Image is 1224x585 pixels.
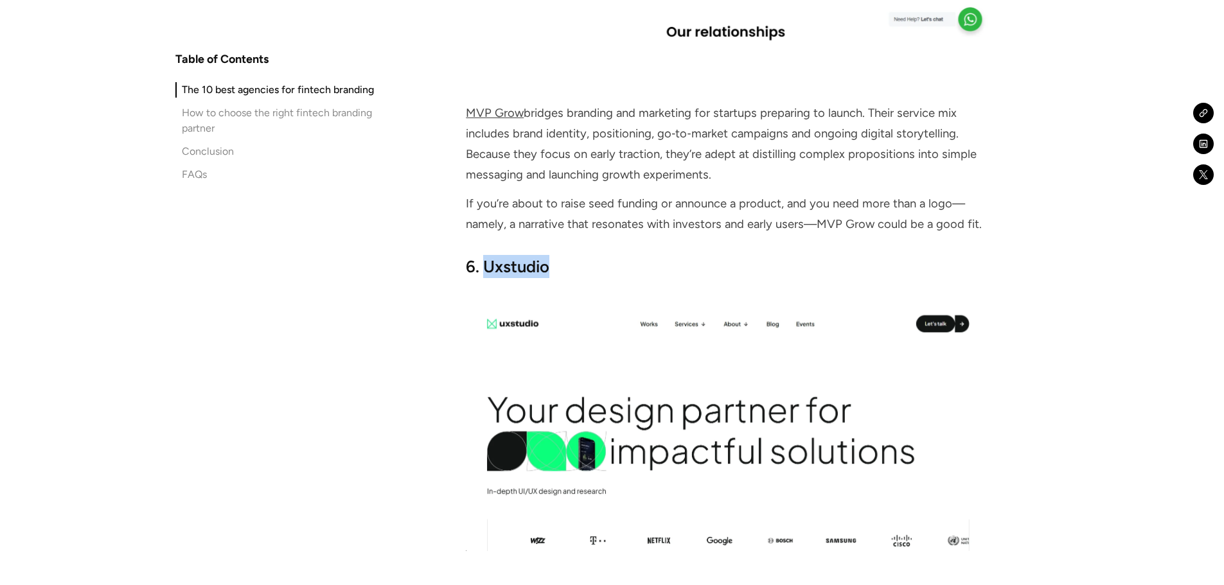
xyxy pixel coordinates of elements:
[175,167,378,182] a: FAQs
[466,106,524,120] a: MVP Grow
[466,193,989,234] p: If you’re about to raise seed funding or announce a product, and you need more than a logo—namely...
[175,105,378,136] a: How to choose the right fintech branding partner
[182,105,378,136] div: How to choose the right fintech branding partner
[466,314,989,551] img: Uxstudio
[175,51,269,67] h4: Table of Contents
[466,257,549,276] strong: 6. Uxstudio
[466,103,989,186] p: bridges branding and marketing for startups preparing to launch. Their service mix includes brand...
[182,82,374,98] div: The 10 best agencies for fintech branding
[182,144,234,159] div: Conclusion
[182,167,207,182] div: FAQs
[175,82,378,98] a: The 10 best agencies for fintech branding
[175,144,378,159] a: Conclusion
